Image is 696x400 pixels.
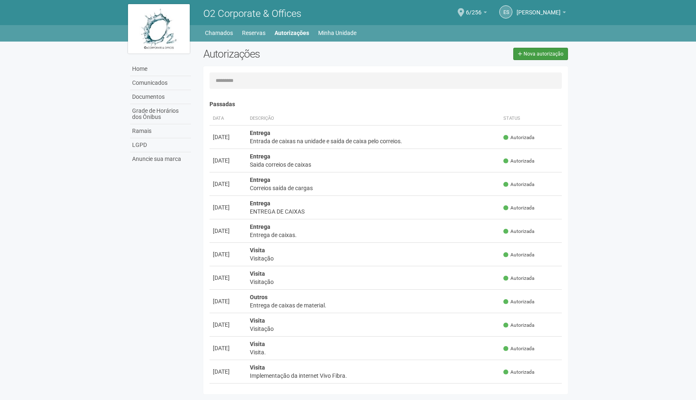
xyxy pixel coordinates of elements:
[213,297,243,305] div: [DATE]
[250,348,497,356] div: Visita.
[250,270,265,277] strong: Visita
[503,322,534,329] span: Autorizada
[503,345,534,352] span: Autorizada
[250,177,270,183] strong: Entrega
[203,48,379,60] h2: Autorizações
[250,200,270,207] strong: Entrega
[250,254,497,263] div: Visitação
[250,317,265,324] strong: Visita
[250,364,265,371] strong: Visita
[213,344,243,352] div: [DATE]
[247,112,500,126] th: Descrição
[517,1,561,16] span: Eliza Seoud Gonçalves
[250,130,270,136] strong: Entrega
[213,250,243,258] div: [DATE]
[213,367,243,376] div: [DATE]
[250,207,497,216] div: ENTREGA DE CAIXAS
[213,180,243,188] div: [DATE]
[213,321,243,329] div: [DATE]
[130,138,191,152] a: LGPD
[250,223,270,230] strong: Entrega
[213,227,243,235] div: [DATE]
[130,90,191,104] a: Documentos
[250,247,265,253] strong: Visita
[130,104,191,124] a: Grade de Horários dos Ônibus
[130,62,191,76] a: Home
[130,152,191,166] a: Anuncie sua marca
[499,5,512,19] a: ES
[250,231,497,239] div: Entrega de caixas.
[250,160,497,169] div: Saida correios de caixas
[250,325,497,333] div: Visitação
[250,278,497,286] div: Visitação
[517,10,566,17] a: [PERSON_NAME]
[503,369,534,376] span: Autorizada
[250,294,268,300] strong: Outros
[275,27,309,39] a: Autorizações
[203,8,301,19] span: O2 Corporate & Offices
[524,51,563,57] span: Nova autorização
[513,48,568,60] a: Nova autorização
[250,372,497,380] div: Implementação da internet Vivo Fibra.
[250,184,497,192] div: Correios saída de cargas
[213,274,243,282] div: [DATE]
[503,158,534,165] span: Autorizada
[213,156,243,165] div: [DATE]
[503,134,534,141] span: Autorizada
[503,181,534,188] span: Autorizada
[503,298,534,305] span: Autorizada
[250,341,265,347] strong: Visita
[130,124,191,138] a: Ramais
[503,205,534,212] span: Autorizada
[128,4,190,53] img: logo.jpg
[500,112,562,126] th: Status
[209,112,247,126] th: Data
[250,388,270,394] strong: Entrega
[503,251,534,258] span: Autorizada
[318,27,356,39] a: Minha Unidade
[250,301,497,309] div: Entrega de caixas de material.
[466,10,487,17] a: 6/256
[209,101,562,107] h4: Passadas
[205,27,233,39] a: Chamados
[503,275,534,282] span: Autorizada
[213,203,243,212] div: [DATE]
[503,228,534,235] span: Autorizada
[130,76,191,90] a: Comunicados
[466,1,482,16] span: 6/256
[250,137,497,145] div: Entrada de caixas na unidade e saída de caixa pelo correios.
[250,153,270,160] strong: Entrega
[242,27,265,39] a: Reservas
[213,133,243,141] div: [DATE]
